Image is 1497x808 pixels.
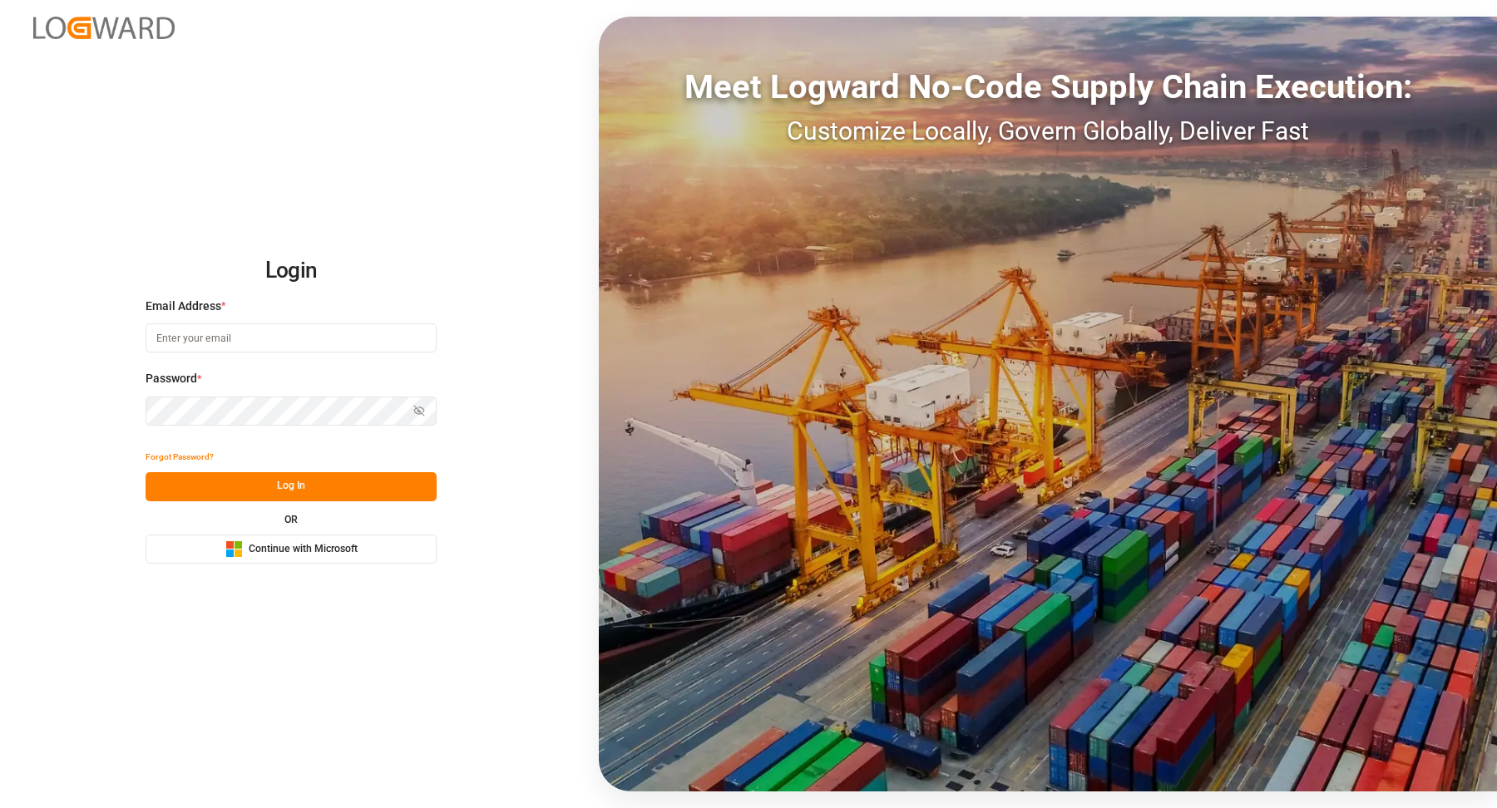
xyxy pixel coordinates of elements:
[599,62,1497,112] div: Meet Logward No-Code Supply Chain Execution:
[146,323,437,352] input: Enter your email
[146,472,437,501] button: Log In
[146,370,197,387] span: Password
[146,244,437,298] h2: Login
[599,112,1497,150] div: Customize Locally, Govern Globally, Deliver Fast
[146,298,221,315] span: Email Address
[284,515,298,525] small: OR
[146,535,437,564] button: Continue with Microsoft
[146,443,214,472] button: Forgot Password?
[33,17,175,39] img: Logward_new_orange.png
[249,542,358,557] span: Continue with Microsoft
